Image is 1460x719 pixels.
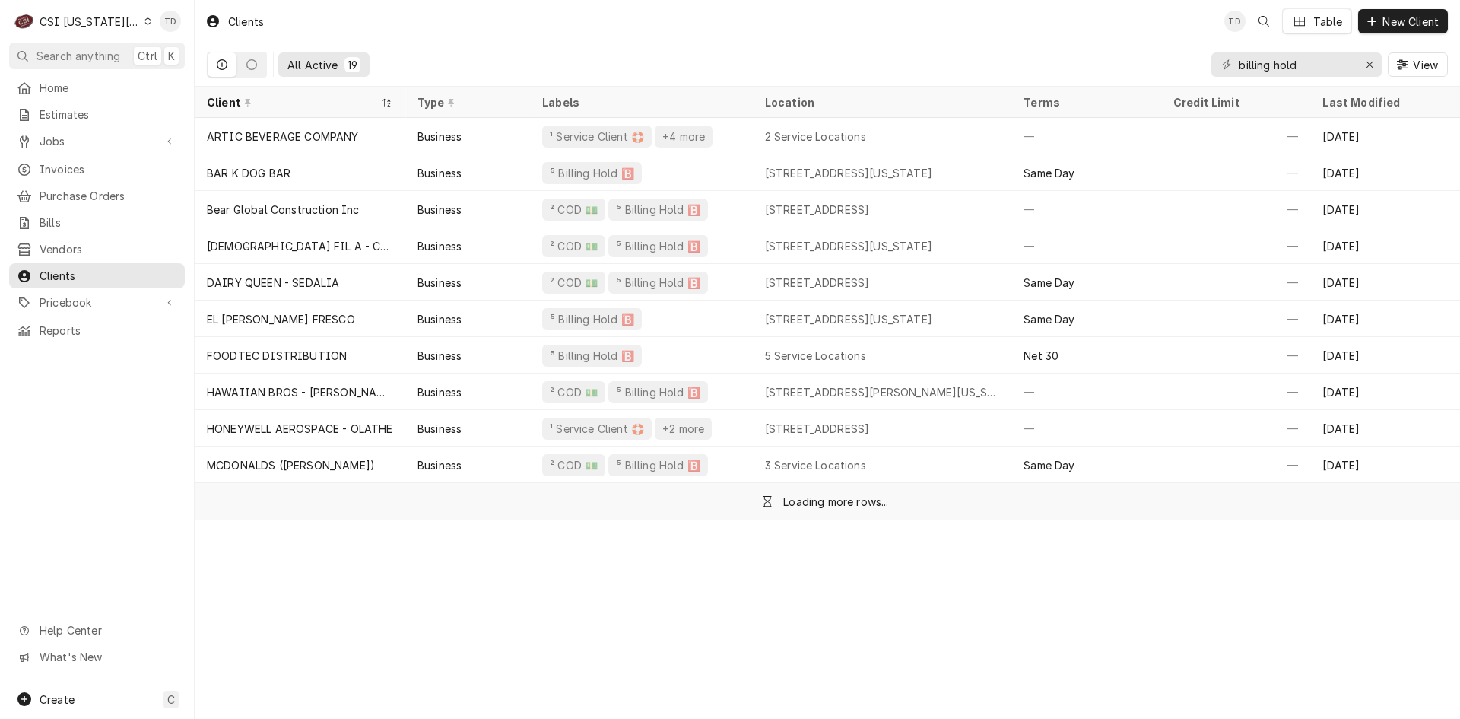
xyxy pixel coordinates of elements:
[1252,9,1276,33] button: Open search
[40,215,177,231] span: Bills
[1024,348,1058,364] div: Net 30
[40,241,177,257] span: Vendors
[1310,337,1460,374] div: [DATE]
[1410,57,1441,73] span: View
[9,75,185,100] a: Home
[1024,275,1074,291] div: Same Day
[1313,14,1343,30] div: Table
[14,11,35,32] div: CSI Kansas City's Avatar
[9,290,185,315] a: Go to Pricebook
[1239,52,1353,77] input: Keyword search
[40,649,176,665] span: What's New
[548,238,599,254] div: ² COD 💵
[1161,154,1311,191] div: —
[417,129,462,145] div: Business
[417,238,462,254] div: Business
[9,157,185,182] a: Invoices
[765,311,932,327] div: [STREET_ADDRESS][US_STATE]
[9,644,185,670] a: Go to What's New
[40,622,176,638] span: Help Center
[167,692,175,708] span: C
[9,210,185,235] a: Bills
[1011,227,1161,264] div: —
[1024,94,1146,110] div: Terms
[1011,191,1161,227] div: —
[40,14,140,30] div: CSI [US_STATE][GEOGRAPHIC_DATA]
[9,102,185,127] a: Estimates
[1161,301,1311,337] div: —
[614,275,702,291] div: ⁵ Billing Hold 🅱️
[765,348,866,364] div: 5 Service Locations
[417,384,462,400] div: Business
[1011,374,1161,410] div: —
[1161,227,1311,264] div: —
[765,457,866,473] div: 3 Service Locations
[548,457,599,473] div: ² COD 💵
[548,311,636,327] div: ⁵ Billing Hold 🅱️
[1310,374,1460,410] div: [DATE]
[1024,311,1074,327] div: Same Day
[765,275,870,291] div: [STREET_ADDRESS]
[160,11,181,32] div: TD
[207,94,378,110] div: Client
[765,238,932,254] div: [STREET_ADDRESS][US_STATE]
[548,202,599,218] div: ² COD 💵
[9,263,185,288] a: Clients
[207,421,392,437] div: HONEYWELL AEROSPACE - OLATHE
[542,94,741,110] div: Labels
[783,494,888,510] div: Loading more rows...
[765,165,932,181] div: [STREET_ADDRESS][US_STATE]
[207,202,359,218] div: Bear Global Construction Inc
[614,238,702,254] div: ⁵ Billing Hold 🅱️
[207,238,393,254] div: [DEMOGRAPHIC_DATA] FIL A - CHERRY ST
[40,133,154,149] span: Jobs
[207,275,339,291] div: DAIRY QUEEN - SEDALIA
[40,268,177,284] span: Clients
[765,202,870,218] div: [STREET_ADDRESS]
[40,80,177,96] span: Home
[548,275,599,291] div: ² COD 💵
[9,318,185,343] a: Reports
[207,384,393,400] div: HAWAIIAN BROS - [PERSON_NAME]
[1357,52,1382,77] button: Erase input
[40,294,154,310] span: Pricebook
[138,48,157,64] span: Ctrl
[9,129,185,154] a: Go to Jobs
[548,421,646,437] div: ¹ Service Client 🛟
[417,275,462,291] div: Business
[207,311,355,327] div: EL [PERSON_NAME] FRESCO
[765,384,1000,400] div: [STREET_ADDRESS][PERSON_NAME][US_STATE]
[417,421,462,437] div: Business
[1388,52,1448,77] button: View
[614,384,702,400] div: ⁵ Billing Hold 🅱️
[9,183,185,208] a: Purchase Orders
[1173,94,1296,110] div: Credit Limit
[348,57,357,73] div: 19
[1310,410,1460,447] div: [DATE]
[1379,14,1442,30] span: New Client
[417,348,462,364] div: Business
[14,11,35,32] div: C
[1310,154,1460,191] div: [DATE]
[207,457,375,473] div: MCDONALDS ([PERSON_NAME])
[160,11,181,32] div: Tim Devereux's Avatar
[661,421,706,437] div: +2 more
[548,348,636,364] div: ⁵ Billing Hold 🅱️
[9,43,185,69] button: Search anythingCtrlK
[287,57,338,73] div: All Active
[207,165,290,181] div: BAR K DOG BAR
[9,618,185,643] a: Go to Help Center
[417,311,462,327] div: Business
[417,165,462,181] div: Business
[1161,447,1311,483] div: —
[1161,118,1311,154] div: —
[40,693,75,706] span: Create
[548,384,599,400] div: ² COD 💵
[1358,9,1448,33] button: New Client
[1310,118,1460,154] div: [DATE]
[1322,94,1445,110] div: Last Modified
[1024,165,1074,181] div: Same Day
[36,48,120,64] span: Search anything
[40,161,177,177] span: Invoices
[1161,264,1311,301] div: —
